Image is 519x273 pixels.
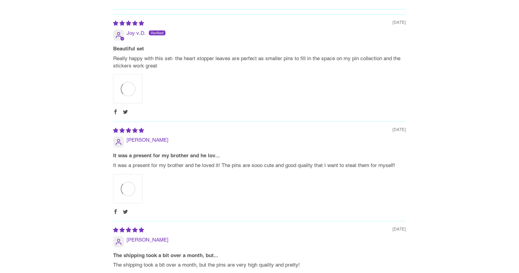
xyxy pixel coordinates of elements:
a: Link to user picture 1 [113,174,142,203]
span: 5 star review [113,127,144,133]
a: Link to user picture 1 [113,74,142,104]
span: [PERSON_NAME] [127,237,168,243]
b: Beautiful set [113,45,406,53]
p: It was a present for my brother and he loved it! The pins are sooo cute and good quality that I w... [113,162,406,169]
b: It was a present for my brother and he lov... [113,152,406,159]
span: Twitter [120,207,130,216]
span: [DATE] [392,226,406,232]
span: Facebook [111,207,120,216]
span: Twitter [120,107,130,116]
p: Really happy with this set- the heart stopper leaves are perfect as smaller pins to fill in the s... [113,55,406,70]
span: 5 star review [113,227,144,233]
span: Joy v.D. [127,30,146,36]
b: The shipping took a bit over a month, but... [113,252,406,259]
span: [DATE] [392,20,406,25]
p: The shipping took a bit over a month, but the pins are very high quality and pretty! [113,261,406,269]
span: [DATE] [392,127,406,133]
span: Facebook [111,107,120,116]
span: 5 star review [113,20,144,26]
span: [PERSON_NAME] [127,137,168,143]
